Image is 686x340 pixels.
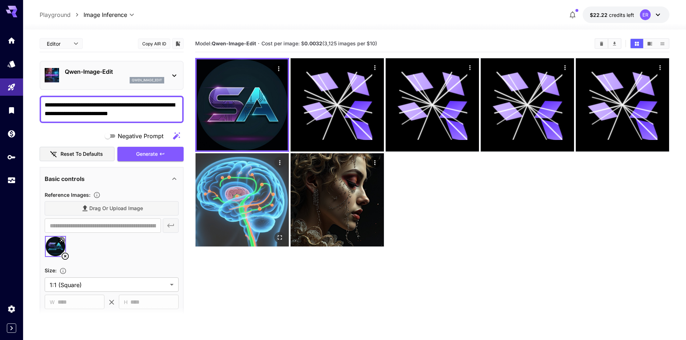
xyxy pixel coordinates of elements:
[640,9,651,20] div: ER
[84,10,127,19] span: Image Inference
[7,83,16,92] div: Playground
[45,170,179,187] div: Basic controls
[655,62,665,73] div: Actions
[7,36,16,45] div: Home
[65,67,164,76] p: Qwen-Image-Edit
[196,153,289,246] img: Z
[258,39,260,48] p: ·
[7,304,16,313] div: Settings
[57,267,70,275] button: Adjust the dimensions of the generated image by specifying its width and height in pixels, or sel...
[40,10,71,19] a: Playground
[45,267,57,273] span: Size :
[50,298,55,306] span: W
[118,132,163,140] span: Negative Prompt
[45,174,85,183] p: Basic controls
[369,157,380,168] div: Actions
[197,59,288,150] img: Z
[261,40,377,46] span: Cost per image: $ (3,125 images per $10)
[583,6,669,23] button: $22.21546ER
[132,78,162,83] p: qwen_image_edit
[630,38,669,49] div: Show images in grid viewShow images in video viewShow images in list view
[631,39,643,48] button: Show images in grid view
[590,12,609,18] span: $22.22
[560,62,570,73] div: Actions
[50,281,167,289] span: 1:1 (Square)
[595,39,608,48] button: Clear Images
[40,10,84,19] nav: breadcrumb
[195,40,256,46] span: Model:
[644,39,656,48] button: Show images in video view
[175,39,181,48] button: Add to library
[138,38,170,49] button: Copy AIR ID
[7,129,16,138] div: Wallet
[117,147,184,162] button: Generate
[7,153,16,162] div: API Keys
[595,38,622,49] div: Clear ImagesDownload All
[291,153,384,246] img: 2Q==
[608,39,621,48] button: Download All
[136,150,158,159] span: Generate
[7,323,16,333] button: Expand sidebar
[7,59,16,68] div: Models
[590,11,634,19] div: $22.21546
[7,176,16,185] div: Usage
[212,40,256,46] b: Qwen-Image-Edit
[274,232,285,243] div: Open in fullscreen
[45,64,179,86] div: Qwen-Image-Editqwen_image_edit
[124,298,127,306] span: H
[40,147,115,162] button: Reset to defaults
[47,40,69,47] span: Editor
[609,12,634,18] span: credits left
[90,191,103,199] button: Upload a reference image to guide the result. This is needed for Image-to-Image or Inpainting. Su...
[7,106,16,115] div: Library
[465,62,475,73] div: Actions
[273,63,284,74] div: Actions
[304,40,322,46] b: 0.0032
[274,157,285,168] div: Actions
[45,192,90,198] span: Reference Images :
[369,62,380,73] div: Actions
[656,39,669,48] button: Show images in list view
